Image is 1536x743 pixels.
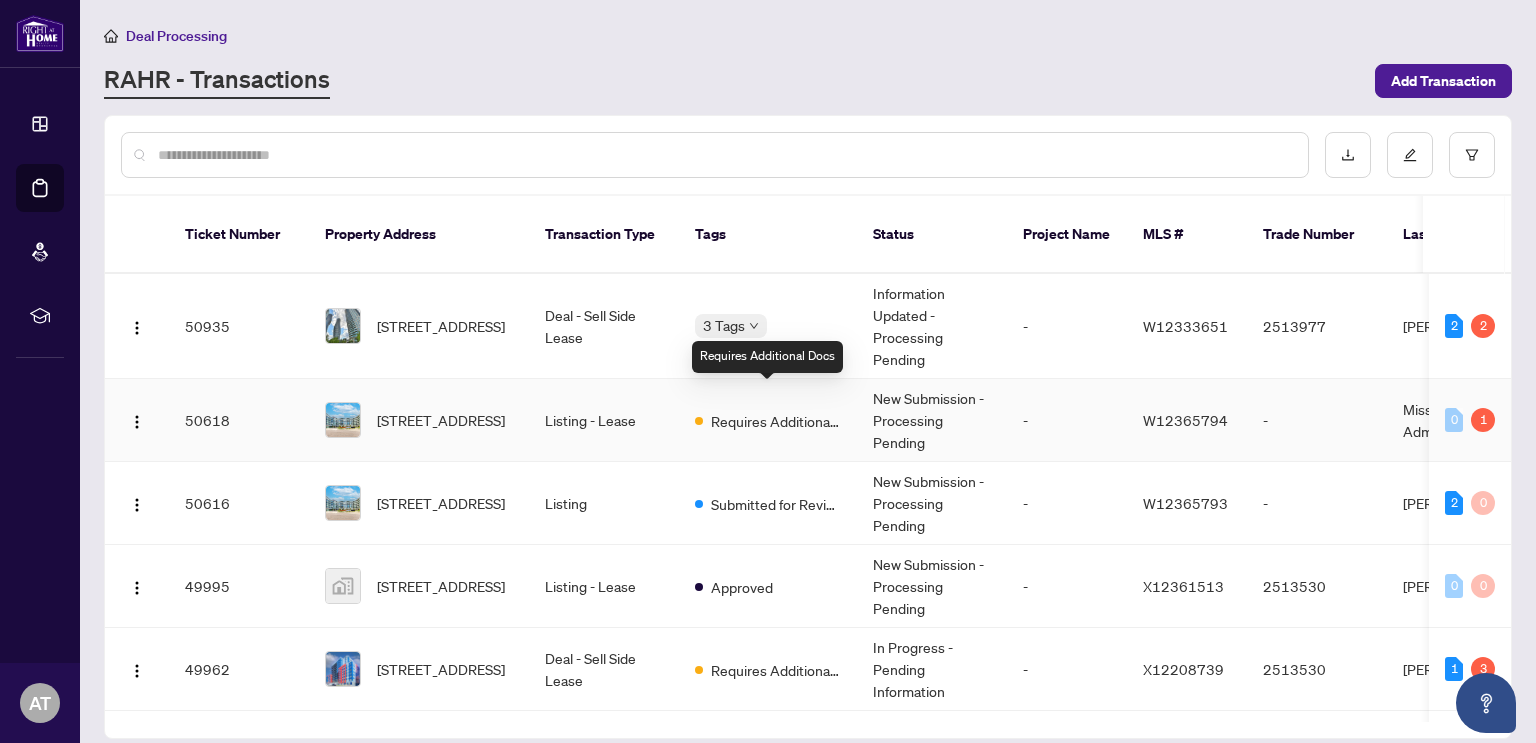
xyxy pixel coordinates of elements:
[1445,574,1463,598] div: 0
[1247,196,1387,274] th: Trade Number
[326,309,360,343] img: thumbnail-img
[129,663,145,679] img: Logo
[326,652,360,686] img: thumbnail-img
[121,404,153,436] button: Logo
[1471,491,1495,515] div: 0
[1325,132,1371,178] button: download
[711,576,773,598] span: Approved
[1007,628,1127,711] td: -
[1471,408,1495,432] div: 1
[326,403,360,437] img: thumbnail-img
[16,15,64,52] img: logo
[29,689,51,717] span: AT
[1247,462,1387,545] td: -
[104,63,330,99] a: RAHR - Transactions
[857,628,1007,711] td: In Progress - Pending Information
[857,545,1007,628] td: New Submission - Processing Pending
[169,628,309,711] td: 49962
[1143,494,1228,512] span: W12365793
[529,274,679,379] td: Deal - Sell Side Lease
[1471,314,1495,338] div: 2
[1445,491,1463,515] div: 2
[703,314,745,337] span: 3 Tags
[679,196,857,274] th: Tags
[1449,132,1495,178] button: filter
[1247,628,1387,711] td: 2513530
[129,320,145,336] img: Logo
[1007,379,1127,462] td: -
[121,487,153,519] button: Logo
[1471,574,1495,598] div: 0
[377,315,505,337] span: [STREET_ADDRESS]
[104,29,118,43] span: home
[121,570,153,602] button: Logo
[1375,64,1512,98] button: Add Transaction
[711,410,841,432] span: Requires Additional Docs
[1143,577,1224,595] span: X12361513
[1465,148,1479,162] span: filter
[529,628,679,711] td: Deal - Sell Side Lease
[1341,148,1355,162] span: download
[1247,274,1387,379] td: 2513977
[857,196,1007,274] th: Status
[857,379,1007,462] td: New Submission - Processing Pending
[169,274,309,379] td: 50935
[1007,545,1127,628] td: -
[169,462,309,545] td: 50616
[169,196,309,274] th: Ticket Number
[692,341,843,373] div: Requires Additional Docs
[1007,274,1127,379] td: -
[377,575,505,597] span: [STREET_ADDRESS]
[377,492,505,514] span: [STREET_ADDRESS]
[1456,673,1516,733] button: Open asap
[121,310,153,342] button: Logo
[169,379,309,462] td: 50618
[1127,196,1247,274] th: MLS #
[377,409,505,431] span: [STREET_ADDRESS]
[326,569,360,603] img: thumbnail-img
[377,658,505,680] span: [STREET_ADDRESS]
[126,27,227,45] span: Deal Processing
[1007,462,1127,545] td: -
[1247,545,1387,628] td: 2513530
[1387,132,1433,178] button: edit
[129,580,145,596] img: Logo
[1143,660,1224,678] span: X12208739
[857,462,1007,545] td: New Submission - Processing Pending
[529,379,679,462] td: Listing - Lease
[1445,314,1463,338] div: 2
[857,274,1007,379] td: Information Updated - Processing Pending
[1143,411,1228,429] span: W12365794
[326,486,360,520] img: thumbnail-img
[129,497,145,513] img: Logo
[529,545,679,628] td: Listing - Lease
[1143,317,1228,335] span: W12333651
[529,196,679,274] th: Transaction Type
[1007,196,1127,274] th: Project Name
[309,196,529,274] th: Property Address
[529,462,679,545] td: Listing
[749,321,759,331] span: down
[1247,379,1387,462] td: -
[1445,408,1463,432] div: 0
[1471,657,1495,681] div: 3
[1403,148,1417,162] span: edit
[169,545,309,628] td: 49995
[711,493,841,515] span: Submitted for Review
[129,414,145,430] img: Logo
[1445,657,1463,681] div: 1
[711,659,841,681] span: Requires Additional Docs
[1391,65,1496,97] span: Add Transaction
[121,653,153,685] button: Logo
